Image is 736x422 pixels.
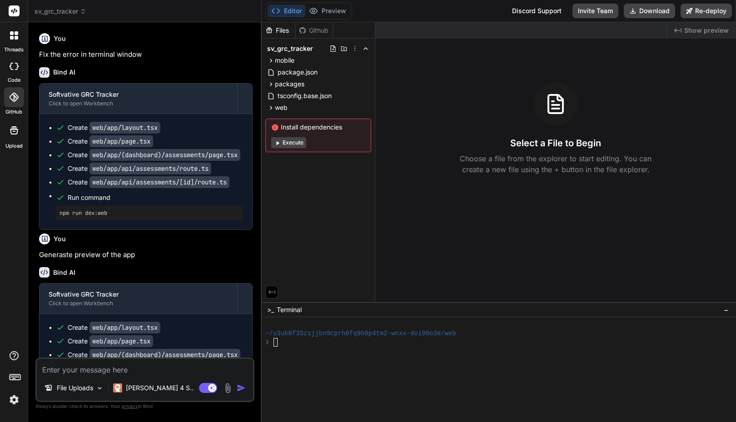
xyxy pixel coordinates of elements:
code: web/app/layout.tsx [90,322,160,333]
div: Files [262,26,295,35]
div: Create [68,164,211,173]
span: Run command [68,193,243,202]
span: web [275,103,288,112]
span: Show preview [684,26,729,35]
textarea: To enrich screen reader interactions, please activate Accessibility in Grammarly extension settings [37,359,253,375]
img: Pick Models [96,384,104,392]
code: web/app/page.tsx [90,335,153,347]
label: threads [4,46,24,54]
pre: npm run dev:web [60,209,239,217]
code: web/app/(dashboard)/assessments/page.tsx [90,149,240,161]
p: File Uploads [57,383,93,392]
span: tsconfig.base.json [277,90,333,101]
div: Create [68,178,229,187]
button: Editor [268,5,305,17]
h3: Select a File to Begin [510,137,601,149]
span: mobile [275,56,294,65]
div: Create [68,350,240,359]
div: Softvative GRC Tracker [49,90,228,99]
code: web/app/api/assessments/[id]/route.ts [90,176,229,188]
button: Invite Team [572,4,618,18]
button: Execute [271,137,306,148]
p: Choose a file from the explorer to start editing. You can create a new file using the + button in... [454,153,657,175]
img: attachment [223,383,233,393]
span: privacy [122,403,138,409]
p: Fix the error in terminal window [39,50,253,60]
div: Create [68,323,160,332]
span: sv_grc_tracker [267,44,313,53]
span: Install dependencies [271,123,365,132]
img: icon [237,383,246,392]
span: packages [275,79,304,89]
code: web/app/layout.tsx [90,122,160,134]
label: code [8,76,20,84]
div: Github [295,26,333,35]
img: settings [6,392,22,407]
span: package.json [277,67,318,78]
label: Upload [5,142,23,150]
code: web/app/(dashboard)/assessments/page.tsx [90,349,240,361]
h6: Bind AI [53,268,75,277]
span: − [724,305,729,314]
h6: Bind AI [53,68,75,77]
p: Always double-check its answers. Your in Bind [35,402,254,411]
button: − [722,303,731,317]
button: Re-deploy [681,4,732,18]
p: Generaste preview of the app [39,250,253,260]
button: Preview [305,5,350,17]
span: ❯ [265,338,270,347]
button: Download [624,4,675,18]
div: Create [68,150,240,159]
code: web/app/api/assessments/route.ts [90,163,211,174]
img: Claude 4 Sonnet [113,383,122,392]
h6: You [54,234,66,243]
label: GitHub [5,108,22,116]
span: ~/u3uk0f35zsjjbn9cprh6fq9h0p4tm2-wnxx-doi06o3e/web [265,329,456,338]
button: Softvative GRC TrackerClick to open Workbench [40,283,237,313]
div: Softvative GRC Tracker [49,290,228,299]
span: >_ [267,305,274,314]
div: Create [68,137,153,146]
span: sv_grc_tracker [35,7,86,16]
span: Terminal [277,305,302,314]
div: Create [68,337,153,346]
div: Create [68,123,160,132]
button: Softvative GRC TrackerClick to open Workbench [40,84,237,114]
div: Click to open Workbench [49,300,228,307]
div: Discord Support [507,4,567,18]
div: Click to open Workbench [49,100,228,107]
p: [PERSON_NAME] 4 S.. [126,383,194,392]
code: web/app/page.tsx [90,135,153,147]
h6: You [54,34,66,43]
